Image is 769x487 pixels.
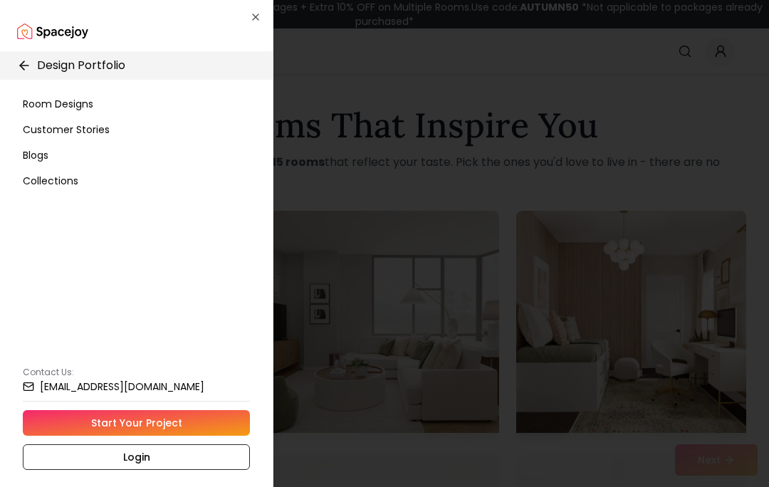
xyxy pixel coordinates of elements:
p: Design Portfolio [37,57,125,74]
span: Customer Stories [23,122,110,137]
a: Login [23,444,250,470]
a: Start Your Project [23,410,250,436]
span: Collections [23,174,78,188]
img: Spacejoy Logo [17,17,88,46]
span: Room Designs [23,97,93,111]
p: Contact Us: [23,367,250,378]
span: Blogs [23,148,48,162]
a: Spacejoy [17,17,88,46]
a: [EMAIL_ADDRESS][DOMAIN_NAME] [23,381,250,392]
small: [EMAIL_ADDRESS][DOMAIN_NAME] [40,382,204,392]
